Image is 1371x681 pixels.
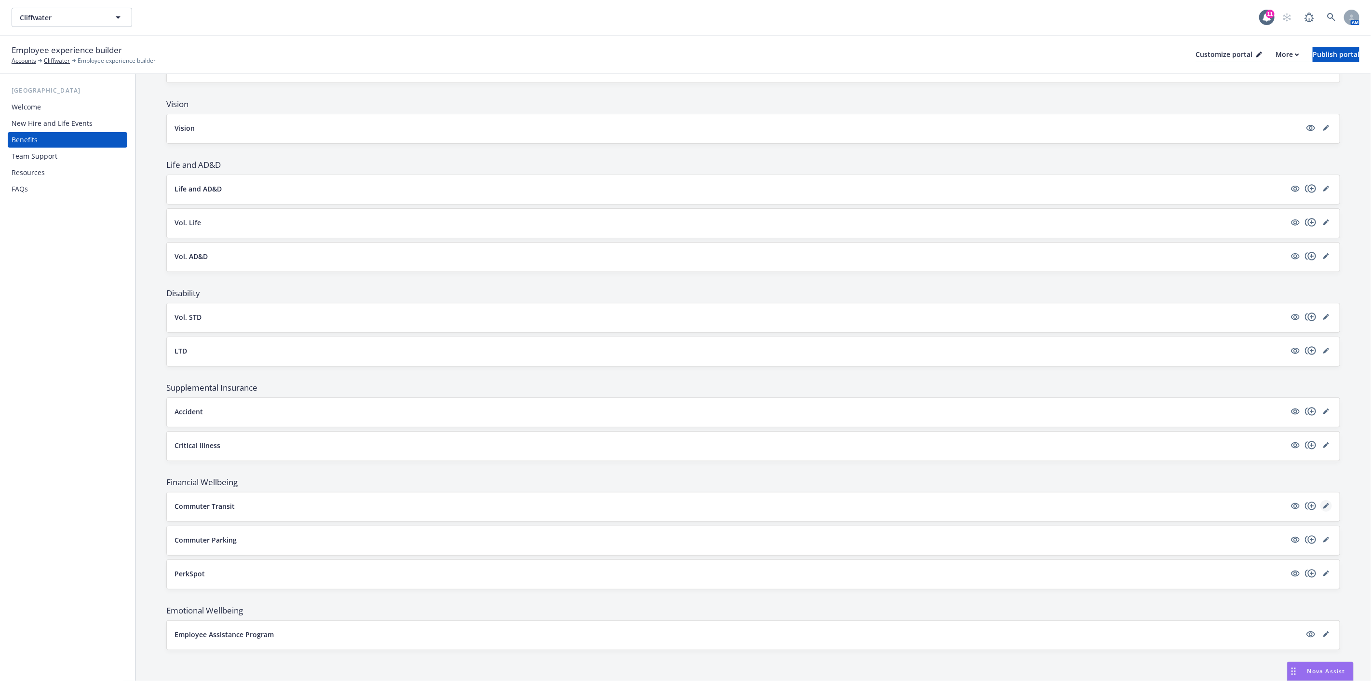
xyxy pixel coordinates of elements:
[1305,311,1317,323] a: copyPlus
[1305,122,1317,134] a: visible
[1320,568,1332,579] a: editPencil
[12,99,41,115] div: Welcome
[1305,439,1317,451] a: copyPlus
[1320,439,1332,451] a: editPencil
[1320,311,1332,323] a: editPencil
[12,165,45,180] div: Resources
[1300,8,1319,27] a: Report a Bug
[166,287,1340,299] span: Disability
[175,251,208,261] p: Vol. AD&D
[175,346,1286,356] button: LTD
[1290,183,1301,194] a: visible
[1290,217,1301,228] a: visible
[175,251,1286,261] button: Vol. AD&D
[166,382,1340,394] span: Supplemental Insurance
[1305,628,1317,640] a: visible
[8,181,127,197] a: FAQs
[20,13,103,23] span: Cliffwater
[1290,534,1301,545] a: visible
[12,149,57,164] div: Team Support
[1305,250,1317,262] a: copyPlus
[1288,662,1300,681] div: Drag to move
[1320,217,1332,228] a: editPencil
[175,123,195,133] p: Vision
[1276,47,1299,62] div: More
[1320,534,1332,545] a: editPencil
[12,56,36,65] a: Accounts
[175,346,187,356] p: LTD
[1305,534,1317,545] a: copyPlus
[175,440,220,450] p: Critical Illness
[12,8,132,27] button: Cliffwater
[1320,406,1332,417] a: editPencil
[1305,568,1317,579] a: copyPlus
[12,132,38,148] div: Benefits
[1264,47,1311,62] button: More
[175,312,202,322] p: Vol. STD
[175,535,237,545] p: Commuter Parking
[8,86,127,95] div: [GEOGRAPHIC_DATA]
[1320,250,1332,262] a: editPencil
[1320,345,1332,356] a: editPencil
[166,477,1340,488] span: Financial Wellbeing
[1305,406,1317,417] a: copyPlus
[166,605,1340,616] span: Emotional Wellbeing
[1266,10,1275,18] div: 11
[175,218,1286,228] button: Vol. Life
[166,159,1340,171] span: Life and AD&D
[175,440,1286,450] button: Critical Illness
[1320,183,1332,194] a: editPencil
[1320,122,1332,134] a: editPencil
[12,116,93,131] div: New Hire and Life Events
[175,569,205,579] p: PerkSpot
[1322,8,1341,27] a: Search
[8,165,127,180] a: Resources
[1277,8,1297,27] a: Start snowing
[175,501,1286,511] button: Commuter Transit
[8,99,127,115] a: Welcome
[1290,439,1301,451] a: visible
[1313,47,1359,62] button: Publish portal
[175,218,201,228] p: Vol. Life
[175,535,1286,545] button: Commuter Parking
[166,98,1340,110] span: Vision
[44,56,70,65] a: Cliffwater
[1307,667,1345,675] span: Nova Assist
[175,184,222,194] p: Life and AD&D
[1290,311,1301,323] span: visible
[12,44,122,56] span: Employee experience builder
[175,407,1286,417] button: Accident
[175,569,1286,579] button: PerkSpot
[12,181,28,197] div: FAQs
[1290,406,1301,417] a: visible
[175,312,1286,322] button: Vol. STD
[78,56,156,65] span: Employee experience builder
[1290,345,1301,356] a: visible
[175,629,274,640] p: Employee Assistance Program
[1290,568,1301,579] span: visible
[8,149,127,164] a: Team Support
[1305,345,1317,356] a: copyPlus
[1290,250,1301,262] a: visible
[1290,500,1301,512] a: visible
[8,116,127,131] a: New Hire and Life Events
[175,184,1286,194] button: Life and AD&D
[1305,500,1317,512] a: copyPlus
[1320,628,1332,640] a: editPencil
[1305,183,1317,194] a: copyPlus
[1196,47,1262,62] button: Customize portal
[1320,500,1332,512] a: editPencil
[175,501,235,511] p: Commuter Transit
[175,407,203,417] p: Accident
